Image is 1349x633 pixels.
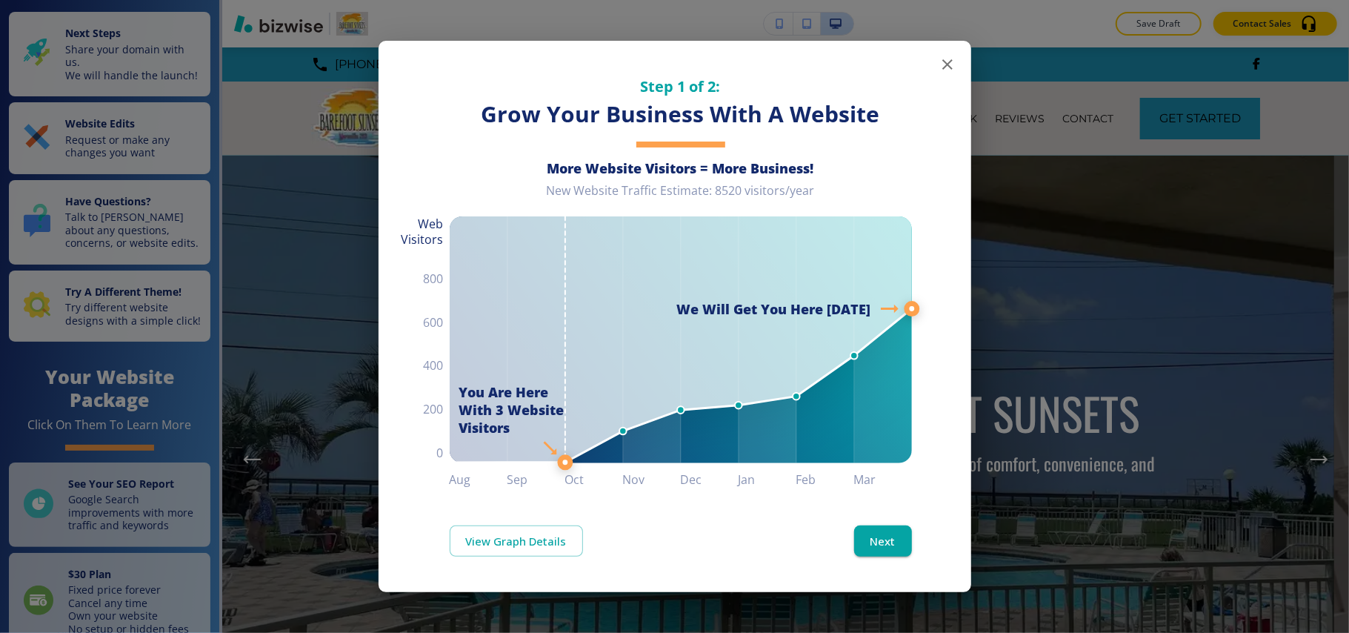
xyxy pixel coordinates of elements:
[796,469,854,490] h6: Feb
[854,526,912,557] button: Next
[450,159,912,177] h6: More Website Visitors = More Business!
[450,526,583,557] a: View Graph Details
[565,469,623,490] h6: Oct
[450,183,912,211] div: New Website Traffic Estimate: 8520 visitors/year
[681,469,739,490] h6: Dec
[450,99,912,130] h3: Grow Your Business With A Website
[507,469,565,490] h6: Sep
[450,76,912,96] h5: Step 1 of 2:
[854,469,912,490] h6: Mar
[450,469,507,490] h6: Aug
[623,469,681,490] h6: Nov
[739,469,796,490] h6: Jan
